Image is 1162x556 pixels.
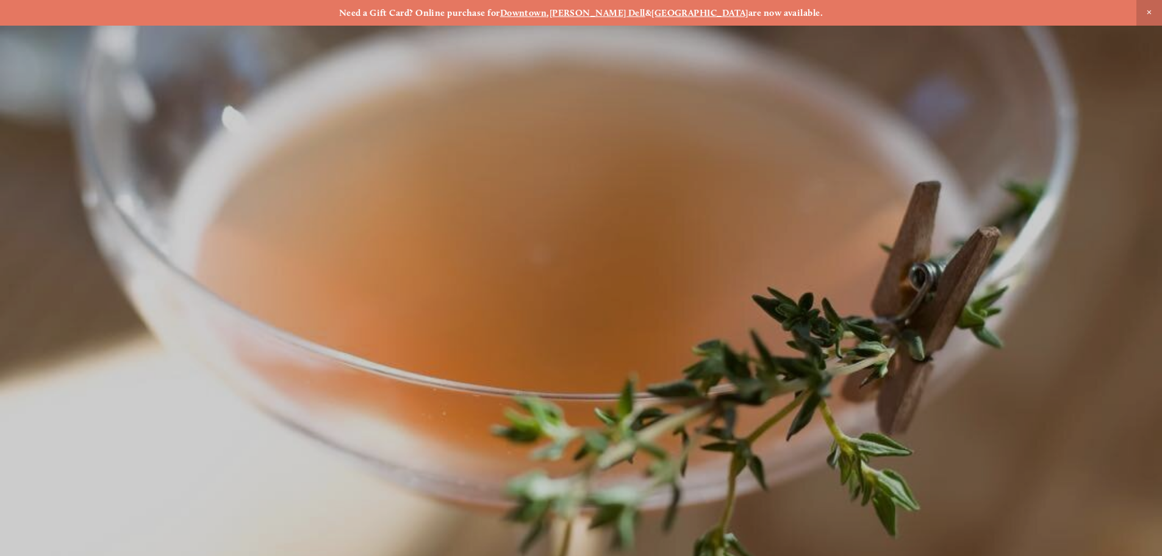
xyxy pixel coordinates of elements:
a: [PERSON_NAME] Dell [550,7,645,18]
a: Downtown [500,7,547,18]
a: [GEOGRAPHIC_DATA] [651,7,748,18]
strong: , [547,7,549,18]
strong: are now available. [748,7,823,18]
strong: Need a Gift Card? Online purchase for [339,7,500,18]
strong: & [645,7,651,18]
